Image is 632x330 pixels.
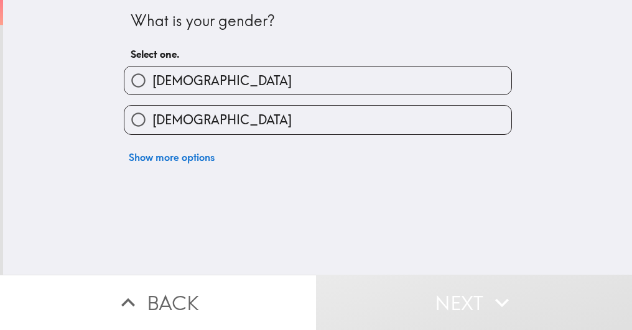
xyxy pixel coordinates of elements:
div: What is your gender? [131,11,505,32]
button: Next [316,275,632,330]
h6: Select one. [131,47,505,61]
button: [DEMOGRAPHIC_DATA] [124,106,511,134]
button: Show more options [124,145,220,170]
span: [DEMOGRAPHIC_DATA] [152,72,292,89]
button: [DEMOGRAPHIC_DATA] [124,66,511,94]
span: [DEMOGRAPHIC_DATA] [152,111,292,129]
